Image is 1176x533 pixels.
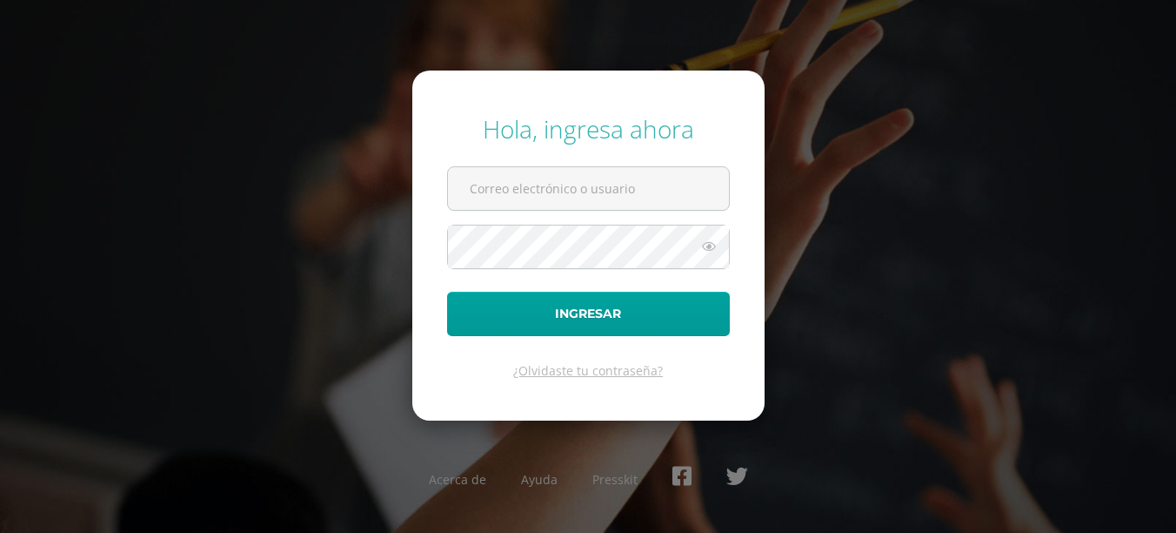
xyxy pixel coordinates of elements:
[592,471,638,488] a: Presskit
[448,167,729,210] input: Correo electrónico o usuario
[513,362,663,379] a: ¿Olvidaste tu contraseña?
[447,292,730,336] button: Ingresar
[447,112,730,145] div: Hola, ingresa ahora
[521,471,558,488] a: Ayuda
[429,471,486,488] a: Acerca de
